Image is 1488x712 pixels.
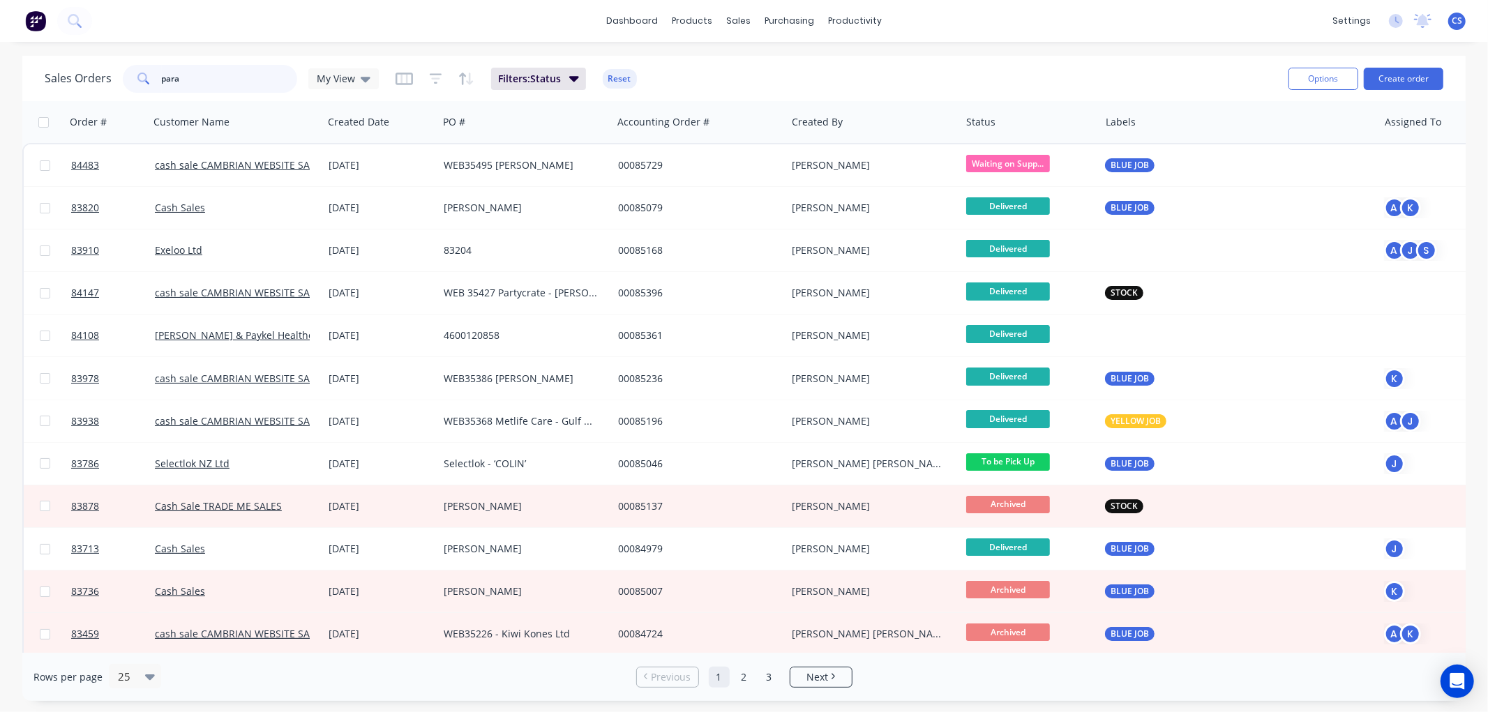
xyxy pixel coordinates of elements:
div: purchasing [758,10,821,31]
div: [PERSON_NAME] [792,286,947,300]
div: 00085137 [618,499,773,513]
a: Previous page [637,670,698,684]
div: [DATE] [329,542,433,556]
span: 83736 [71,584,99,598]
span: 84108 [71,328,99,342]
span: 83938 [71,414,99,428]
button: AK [1384,197,1421,218]
div: [DATE] [329,499,433,513]
button: STOCK [1105,286,1143,300]
div: [PERSON_NAME] [792,328,947,342]
div: Assigned To [1385,115,1441,129]
a: Selectlok NZ Ltd [155,457,230,470]
div: 00085046 [618,457,773,471]
div: S [1416,240,1437,261]
span: BLUE JOB [1111,457,1149,471]
span: 83786 [71,457,99,471]
button: BLUE JOB [1105,584,1155,598]
button: BLUE JOB [1105,201,1155,215]
span: 83820 [71,201,99,215]
div: 00085236 [618,372,773,386]
div: [PERSON_NAME] [444,584,599,598]
a: Cash Sales [155,584,205,598]
div: 00085396 [618,286,773,300]
div: productivity [821,10,889,31]
span: BLUE JOB [1111,158,1149,172]
button: J [1384,538,1405,559]
a: Cash Sales [155,201,205,214]
a: 83910 [71,229,155,271]
div: [DATE] [329,627,433,641]
span: Delivered [966,282,1050,300]
div: [PERSON_NAME] [444,499,599,513]
a: cash sale CAMBRIAN WEBSITE SALES [155,158,326,172]
span: Archived [966,623,1050,641]
div: A [1384,197,1405,218]
button: BLUE JOB [1105,158,1155,172]
span: STOCK [1111,499,1138,513]
div: 00085007 [618,584,773,598]
span: 83459 [71,627,99,641]
span: 83910 [71,243,99,257]
div: [DATE] [329,584,433,598]
a: 83713 [71,528,155,570]
div: J [1400,240,1421,261]
div: WEB35386 [PERSON_NAME] [444,372,599,386]
span: Delivered [966,538,1050,556]
div: [PERSON_NAME] [792,584,947,598]
a: 83736 [71,570,155,612]
a: Cash Sale TRADE ME SALES [155,499,282,513]
div: [PERSON_NAME] [792,499,947,513]
a: Next page [790,670,852,684]
span: 83978 [71,372,99,386]
a: 83938 [71,400,155,442]
button: AJ [1384,411,1421,432]
div: PO # [443,115,465,129]
a: 83459 [71,613,155,655]
div: J [1384,453,1405,474]
div: [DATE] [329,457,433,471]
button: STOCK [1105,499,1143,513]
div: J [1400,411,1421,432]
button: YELLOW JOB [1105,414,1166,428]
img: Factory [25,10,46,31]
h1: Sales Orders [45,72,112,85]
div: [DATE] [329,286,433,300]
span: CS [1452,15,1462,27]
div: Created By [792,115,843,129]
a: dashboard [599,10,665,31]
button: AK [1384,623,1421,644]
div: [PERSON_NAME] [792,372,947,386]
button: Options [1288,68,1358,90]
button: Reset [603,69,637,89]
button: K [1384,581,1405,602]
div: A [1384,411,1405,432]
a: Cash Sales [155,542,205,555]
span: Rows per page [33,670,103,684]
div: K [1400,623,1421,644]
button: BLUE JOB [1105,457,1155,471]
div: 00085361 [618,328,773,342]
div: [DATE] [329,158,433,172]
div: [DATE] [329,414,433,428]
span: Next [806,670,828,684]
div: [DATE] [329,201,433,215]
div: [DATE] [329,372,433,386]
div: [PERSON_NAME] [PERSON_NAME] [792,457,947,471]
button: BLUE JOB [1105,372,1155,386]
button: AJS [1384,240,1437,261]
div: Accounting Order # [617,115,709,129]
div: [PERSON_NAME] [792,201,947,215]
div: 00085196 [618,414,773,428]
div: [PERSON_NAME] [792,542,947,556]
a: Exeloo Ltd [155,243,202,257]
div: A [1384,240,1405,261]
a: cash sale CAMBRIAN WEBSITE SALES [155,286,326,299]
span: BLUE JOB [1111,201,1149,215]
div: Created Date [328,115,389,129]
a: 84483 [71,144,155,186]
a: 83978 [71,358,155,400]
div: Status [966,115,995,129]
span: BLUE JOB [1111,372,1149,386]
